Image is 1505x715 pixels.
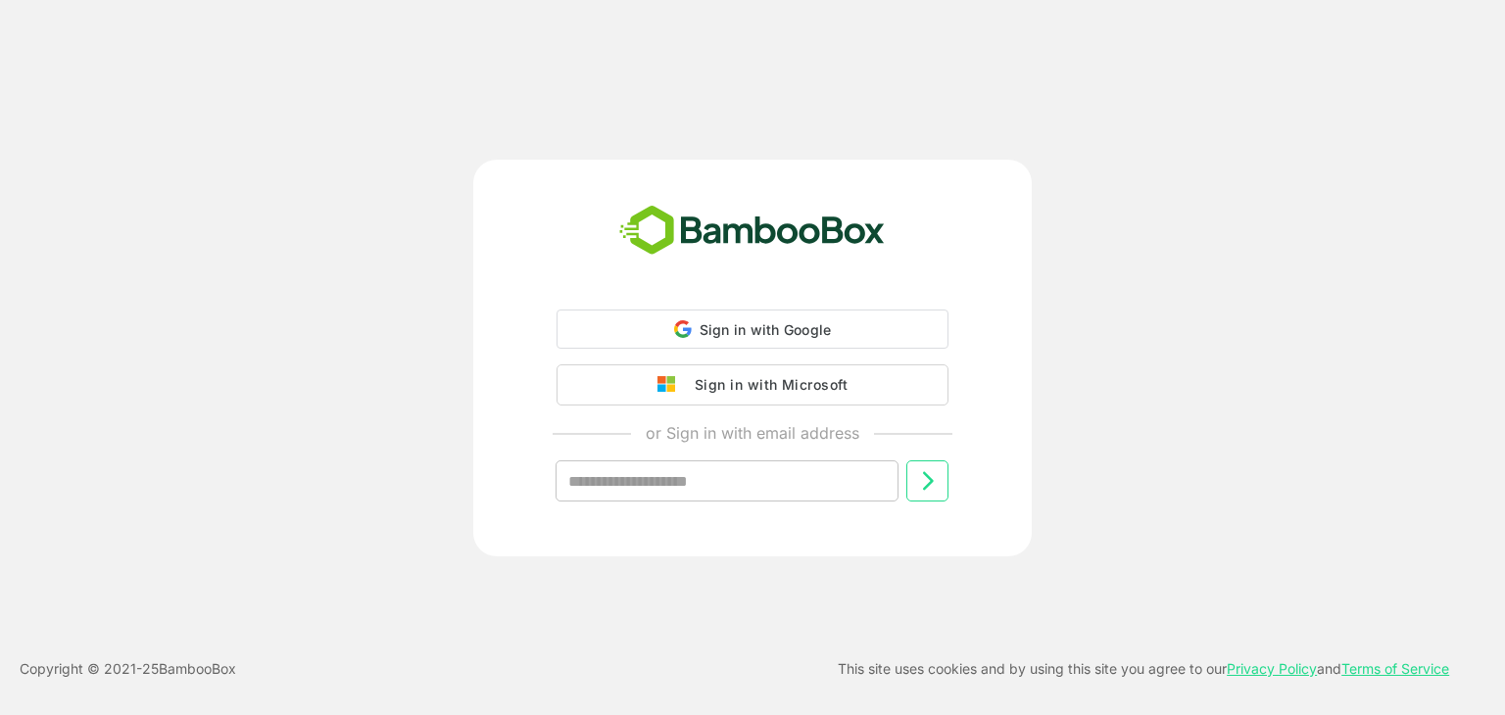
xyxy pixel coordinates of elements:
[557,310,948,349] div: Sign in with Google
[557,364,948,405] button: Sign in with Microsoft
[838,657,1449,681] p: This site uses cookies and by using this site you agree to our and
[1227,660,1317,677] a: Privacy Policy
[685,372,848,398] div: Sign in with Microsoft
[700,321,832,338] span: Sign in with Google
[20,657,236,681] p: Copyright © 2021- 25 BambooBox
[1341,660,1449,677] a: Terms of Service
[646,421,859,445] p: or Sign in with email address
[608,199,896,263] img: bamboobox
[657,376,685,394] img: google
